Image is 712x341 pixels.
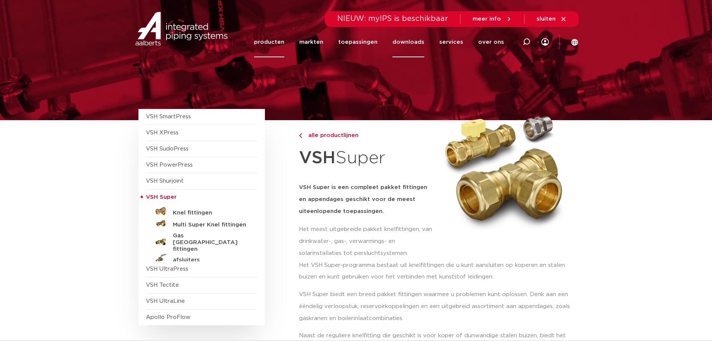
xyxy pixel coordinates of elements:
p: VSH Super biedt een breed pakket fittingen waarmee u problemen kunt oplossen. Denk aan een ééndel... [299,289,574,325]
img: chevron-right.svg [299,133,302,138]
div: my IPS [541,27,549,57]
a: VSH XPress [146,130,178,136]
span: VSH Super [146,194,177,200]
a: VSH UltraLine [146,298,185,304]
nav: Menu [254,27,504,57]
p: Het meest uitgebreide pakket knelfittingen, van drinkwater-, gas-, verwarmings- en solarinstallat... [299,223,434,259]
a: downloads [392,27,424,57]
a: VSH UltraPress [146,266,188,272]
a: over ons [478,27,504,57]
a: Apollo ProFlow [146,314,190,320]
a: Knel fittingen [146,205,257,217]
h1: Super [299,144,434,173]
p: Het VSH Super-programma bestaat uit knelfittingen die u kunt aansluiten op koperen en stalen buiz... [299,259,574,283]
a: VSH Tectite [146,282,179,288]
a: meer info [473,16,512,22]
a: services [439,27,463,57]
h5: Knel fittingen [173,210,247,216]
a: VSH SudoPress [146,146,189,152]
a: VSH SmartPress [146,114,191,119]
h5: afsluiters [173,257,247,264]
a: sluiten [537,16,567,22]
h5: Multi Super Knel fittingen [173,222,247,228]
a: markten [299,27,323,57]
strong: VSH [299,149,336,167]
a: producten [254,27,284,57]
span: meer info [473,16,501,22]
a: toepassingen [338,27,378,57]
a: alle productlijnen [299,131,434,140]
span: NIEUW: myIPS is beschikbaar [337,15,448,22]
a: VSH Shurjoint [146,178,184,184]
a: VSH PowerPress [146,162,193,168]
h5: VSH Super is een compleet pakket fittingen en appendages geschikt voor de meest uiteenlopende toe... [299,182,434,217]
a: Gas [GEOGRAPHIC_DATA] fittingen [146,229,257,253]
a: afsluiters [146,253,257,265]
span: sluiten [537,16,556,22]
h5: Gas [GEOGRAPHIC_DATA] fittingen [173,232,247,253]
span: alle productlijnen [304,133,358,138]
a: Multi Super Knel fittingen [146,217,257,229]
